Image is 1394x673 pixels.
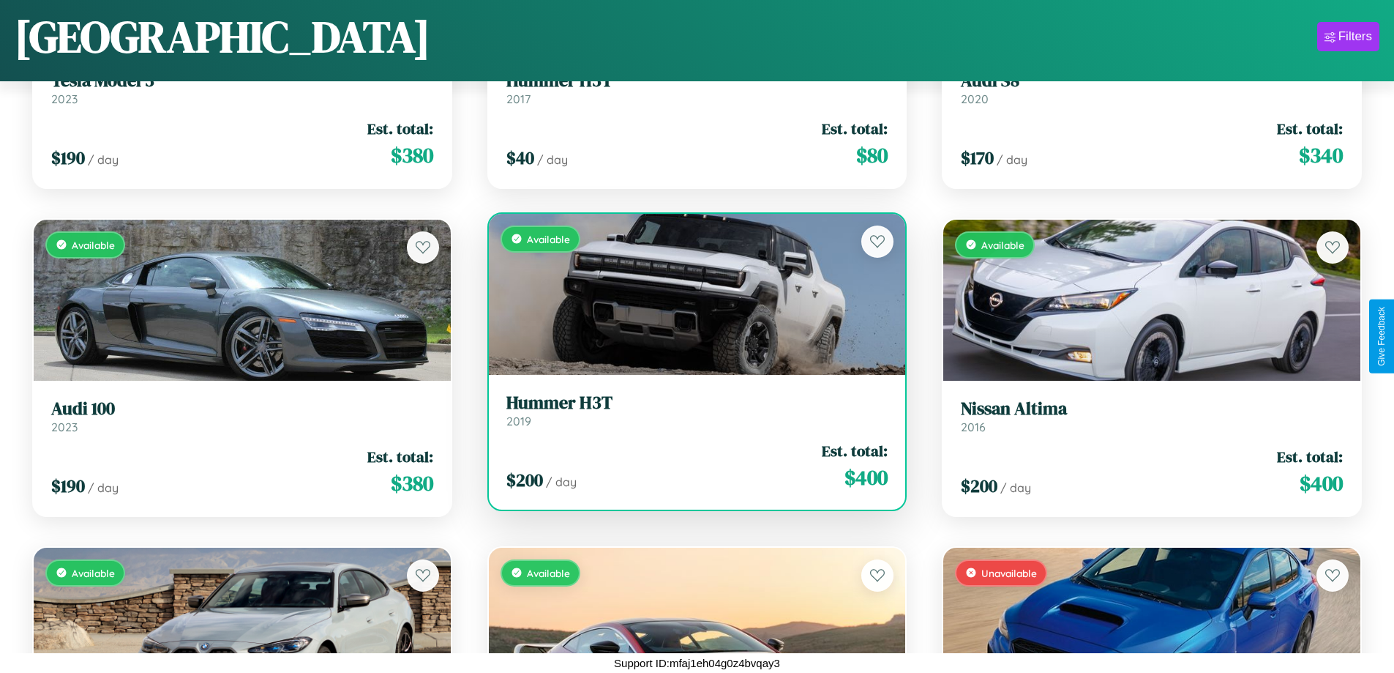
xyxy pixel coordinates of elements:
[961,70,1343,106] a: Audi S82020
[961,70,1343,92] h3: Audi S8
[546,475,577,489] span: / day
[1338,29,1372,44] div: Filters
[822,118,888,139] span: Est. total:
[997,152,1027,167] span: / day
[367,446,433,467] span: Est. total:
[506,70,888,106] a: Hummer H3T2017
[506,468,543,492] span: $ 200
[844,463,888,492] span: $ 400
[51,398,433,420] h3: Audi 100
[88,480,119,495] span: / day
[1300,469,1343,498] span: $ 400
[506,414,531,428] span: 2019
[961,474,997,498] span: $ 200
[961,146,994,170] span: $ 170
[506,92,531,106] span: 2017
[537,152,568,167] span: / day
[961,398,1343,420] h3: Nissan Altima
[1277,118,1343,139] span: Est. total:
[527,567,570,579] span: Available
[1376,307,1387,366] div: Give Feedback
[961,92,989,106] span: 2020
[391,141,433,170] span: $ 380
[51,420,78,434] span: 2023
[527,233,570,245] span: Available
[961,420,986,434] span: 2016
[51,398,433,434] a: Audi 1002023
[391,469,433,498] span: $ 380
[856,141,888,170] span: $ 80
[72,239,115,251] span: Available
[1000,480,1031,495] span: / day
[88,152,119,167] span: / day
[51,92,78,106] span: 2023
[367,118,433,139] span: Est. total:
[15,7,430,67] h1: [GEOGRAPHIC_DATA]
[51,474,85,498] span: $ 190
[961,398,1343,434] a: Nissan Altima2016
[981,567,1037,579] span: Unavailable
[506,70,888,92] h3: Hummer H3T
[1299,141,1343,170] span: $ 340
[72,567,115,579] span: Available
[506,146,534,170] span: $ 40
[51,70,433,92] h3: Tesla Model 3
[506,393,888,414] h3: Hummer H3T
[1277,446,1343,467] span: Est. total:
[614,653,780,673] p: Support ID: mfaj1eh04g0z4bvqay3
[51,70,433,106] a: Tesla Model 32023
[51,146,85,170] span: $ 190
[981,239,1024,251] span: Available
[822,440,888,461] span: Est. total:
[506,393,888,428] a: Hummer H3T2019
[1317,22,1379,51] button: Filters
